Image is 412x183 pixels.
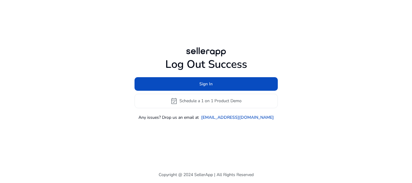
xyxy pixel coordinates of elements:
p: Any issues? Drop us an email at [138,114,199,121]
button: event_availableSchedule a 1 on 1 Product Demo [135,94,278,108]
span: event_available [170,97,178,105]
span: Sign In [199,81,213,87]
a: [EMAIL_ADDRESS][DOMAIN_NAME] [201,114,274,121]
h1: Log Out Success [135,58,278,71]
button: Sign In [135,77,278,91]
